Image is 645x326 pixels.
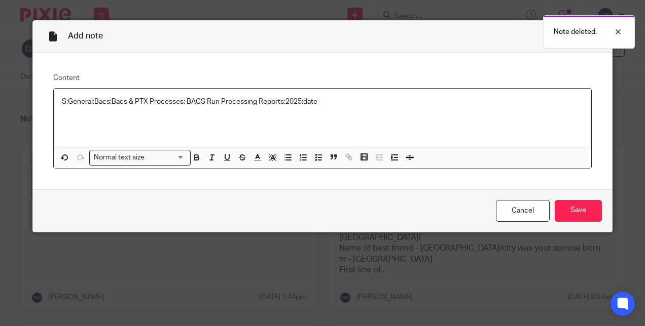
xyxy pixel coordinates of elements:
span: Normal text size [92,152,147,163]
input: Search for option [148,152,185,163]
input: Save [555,200,602,222]
div: Search for option [89,150,191,166]
span: Add note [68,32,103,40]
p: Note deleted. [554,27,597,37]
a: Cancel [496,200,550,222]
label: Content [53,73,592,83]
p: S:General:Bacs:Bacs & PTX Processes: BACS Run Processing Reports:2025:date [62,97,584,107]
